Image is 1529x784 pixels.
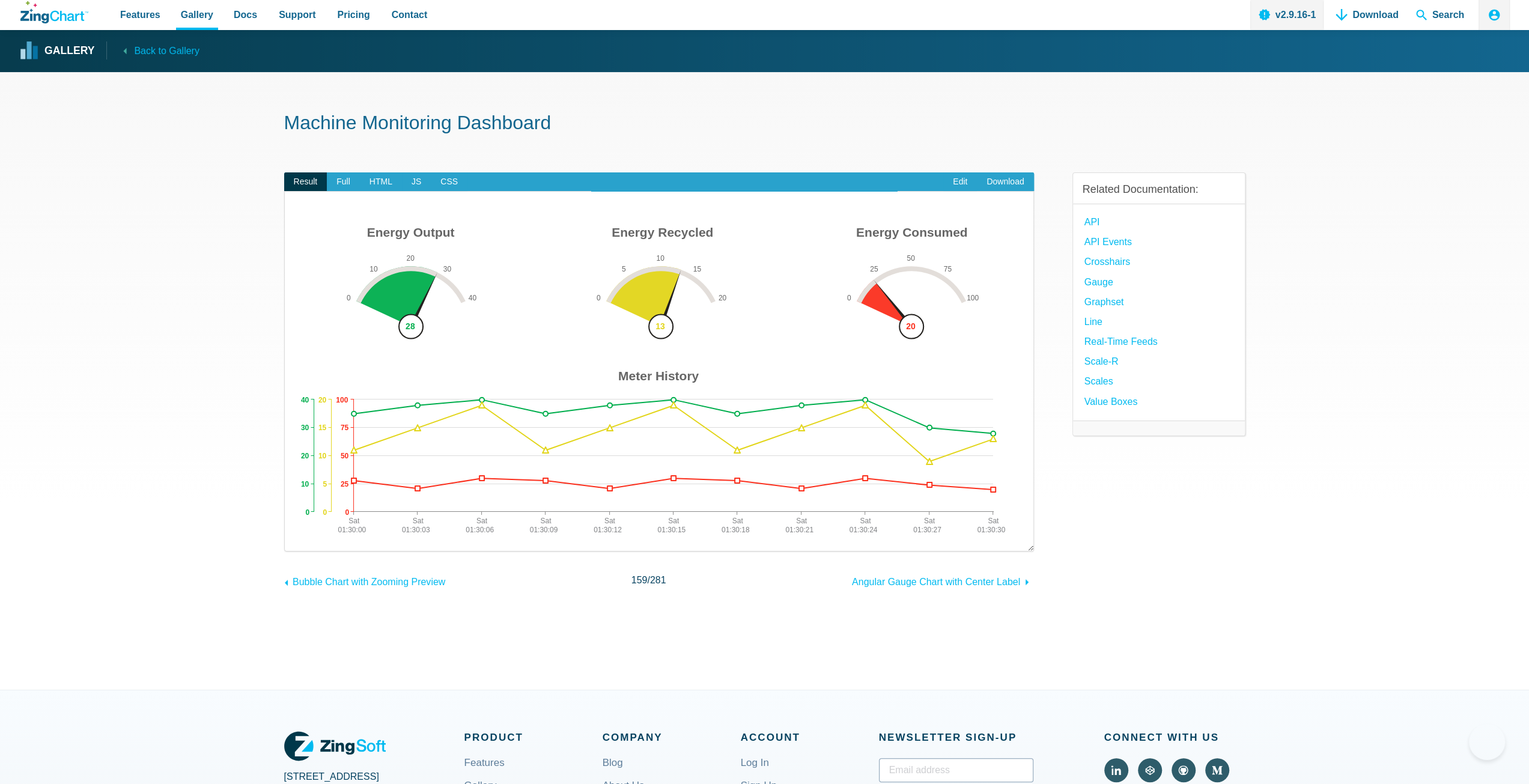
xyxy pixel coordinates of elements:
a: API [1084,214,1100,230]
a: Value Boxes [1084,394,1138,410]
input: Email address [879,758,1033,782]
a: Download [977,172,1033,192]
span: Pricing [337,7,369,23]
a: Angular Gauge Chart with Center Label [852,571,1034,590]
a: ZingSoft Logo. Click to visit the ZingSoft site (external). [284,729,386,764]
a: Scale-R [1084,353,1119,369]
span: 159 [631,575,648,585]
a: API Events [1084,234,1132,250]
a: Crosshairs [1084,254,1130,270]
iframe: Toggle Customer Support [1469,724,1505,760]
span: Product [464,729,603,746]
a: Gauge [1084,274,1113,290]
span: Features [120,7,160,23]
h3: Related Documentation: [1083,183,1235,196]
span: HTML [360,172,402,192]
span: Back to Gallery [134,43,199,59]
a: Gallery [20,42,94,60]
a: Edit [943,172,977,192]
a: Visit ZingChart on CodePen (external). [1138,758,1162,782]
span: Docs [234,7,257,23]
a: Visit ZingChart on LinkedIn (external). [1104,758,1128,782]
a: Graphset [1084,294,1124,310]
a: ZingChart Logo. Click to return to the homepage [20,1,88,23]
span: Contact [392,7,428,23]
a: Visit ZingChart on Medium (external). [1205,758,1229,782]
span: CSS [431,172,467,192]
span: Company [603,729,741,746]
span: 281 [650,575,666,585]
a: Line [1084,314,1102,330]
span: Gallery [181,7,213,23]
a: Back to Gallery [106,41,199,59]
span: JS [402,172,431,192]
span: Result [284,172,327,192]
h1: Machine Monitoring Dashboard [284,111,1245,138]
a: Real-Time Feeds [1084,333,1158,350]
div: ​ [284,191,1034,551]
span: Bubble Chart with Zooming Preview [293,577,445,587]
span: Full [327,172,360,192]
span: / [631,572,666,588]
span: Support [279,7,315,23]
a: Scales [1084,373,1113,389]
span: Account [741,729,879,746]
span: Angular Gauge Chart with Center Label [852,577,1020,587]
span: Connect With Us [1104,729,1245,746]
strong: Gallery [44,46,94,56]
span: Newsletter Sign‑up [879,729,1033,746]
a: Visit ZingChart on GitHub (external). [1172,758,1196,782]
a: Bubble Chart with Zooming Preview [284,571,446,590]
